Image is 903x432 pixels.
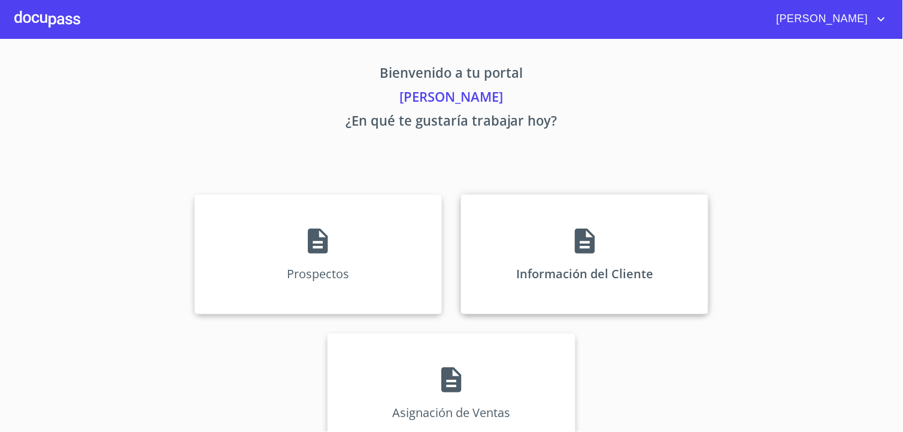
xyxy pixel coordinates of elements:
[768,10,874,29] span: [PERSON_NAME]
[83,111,820,135] p: ¿En qué te gustaría trabajar hoy?
[83,87,820,111] p: [PERSON_NAME]
[392,404,510,421] p: Asignación de Ventas
[83,63,820,87] p: Bienvenido a tu portal
[516,266,653,282] p: Información del Cliente
[768,10,889,29] button: account of current user
[287,266,349,282] p: Prospectos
